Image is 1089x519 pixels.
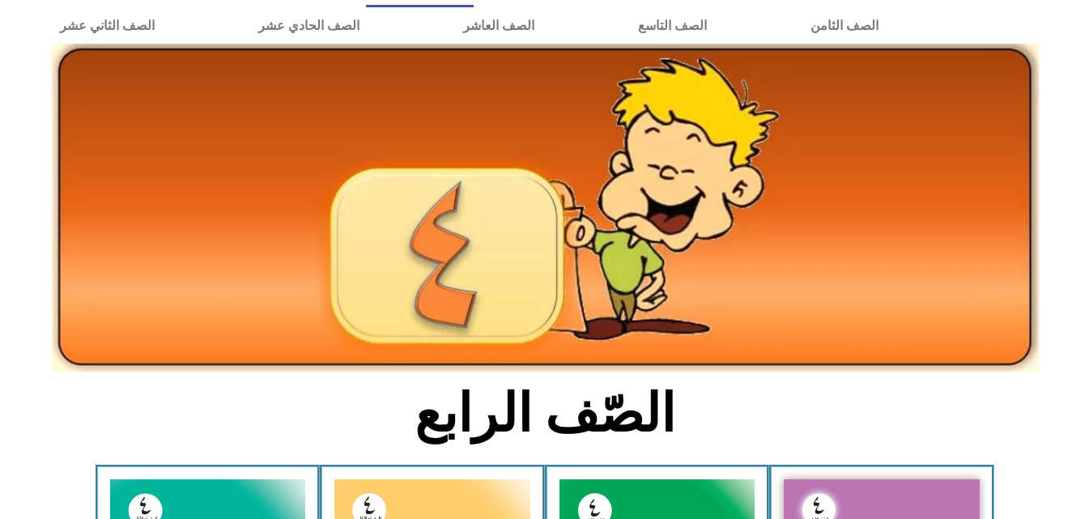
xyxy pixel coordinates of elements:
[8,7,206,45] a: الصف الثاني عشر
[759,7,930,45] a: الصف الثامن
[277,382,812,445] h2: الصّف الرابع
[206,7,411,45] a: الصف الحادي عشر
[411,7,586,45] a: الصف العاشر
[586,7,759,45] a: الصف التاسع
